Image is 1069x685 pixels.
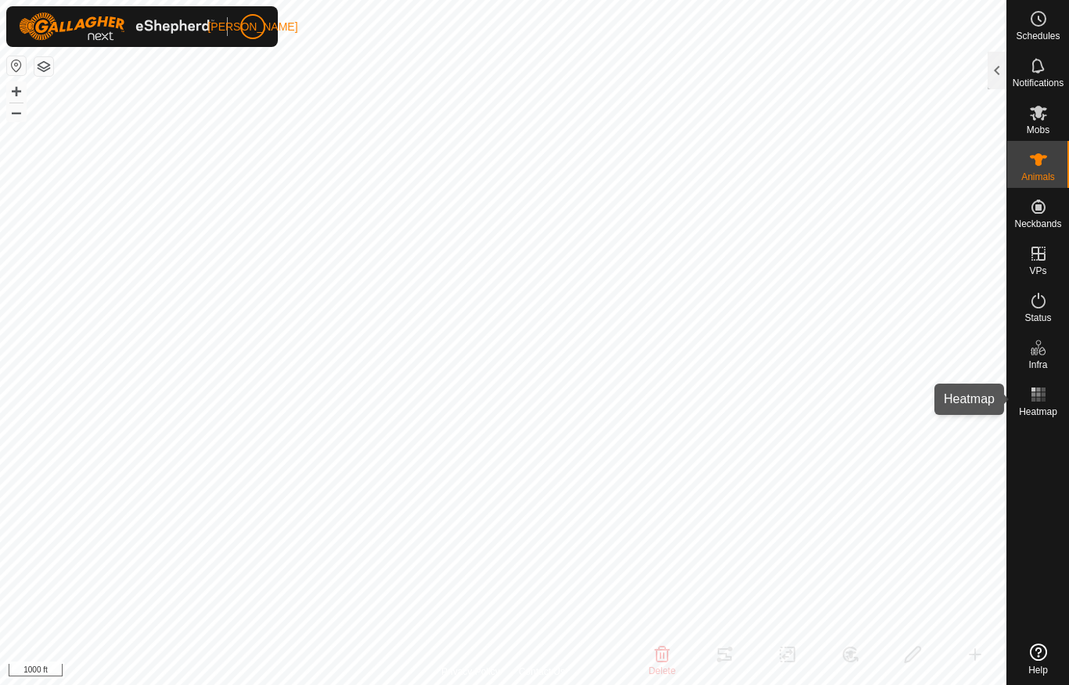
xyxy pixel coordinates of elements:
a: Help [1007,637,1069,681]
button: – [7,103,26,121]
a: Contact Us [519,665,565,679]
span: Schedules [1016,31,1060,41]
a: Privacy Policy [441,665,500,679]
span: Status [1024,313,1051,323]
button: Map Layers [34,57,53,76]
img: Gallagher Logo [19,13,214,41]
button: Reset Map [7,56,26,75]
span: VPs [1029,266,1046,276]
button: + [7,82,26,101]
span: Mobs [1027,125,1049,135]
span: Neckbands [1014,219,1061,229]
span: [PERSON_NAME] [207,19,297,35]
span: Heatmap [1019,407,1057,416]
span: Animals [1021,172,1055,182]
span: Help [1028,665,1048,675]
span: Infra [1028,360,1047,370]
span: Notifications [1013,78,1064,88]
